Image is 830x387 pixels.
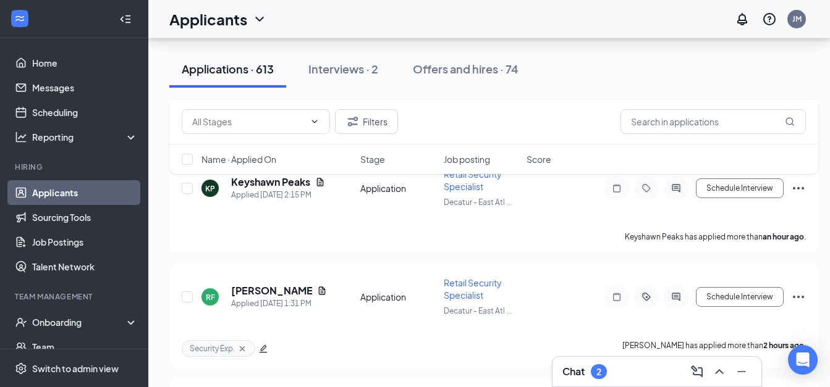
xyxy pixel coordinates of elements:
[206,292,215,302] div: RF
[732,362,752,381] button: Minimize
[259,344,268,353] span: edit
[788,345,818,375] div: Open Intercom Messenger
[15,291,135,302] div: Team Management
[360,291,436,303] div: Application
[444,277,502,301] span: Retail Security Specialist
[709,362,729,381] button: ChevronUp
[669,183,684,193] svg: ActiveChat
[763,341,804,350] b: 2 hours ago
[609,183,624,193] svg: Note
[712,364,727,379] svg: ChevronUp
[792,14,802,24] div: JM
[763,232,804,241] b: an hour ago
[690,364,705,379] svg: ComposeMessage
[791,181,806,196] svg: Ellipses
[32,362,119,375] div: Switch to admin view
[345,114,360,129] svg: Filter
[762,12,777,27] svg: QuestionInfo
[32,180,138,205] a: Applicants
[14,12,26,25] svg: WorkstreamLogo
[231,189,325,201] div: Applied [DATE] 2:15 PM
[32,131,138,143] div: Reporting
[32,335,138,359] a: Team
[620,109,806,134] input: Search in applications
[360,153,385,165] span: Stage
[609,292,624,302] svg: Note
[360,182,436,194] div: Application
[308,61,378,77] div: Interviews · 2
[32,205,138,230] a: Sourcing Tools
[622,340,806,357] p: [PERSON_NAME] has applied more than .
[15,162,135,172] div: Hiring
[169,9,247,30] h1: Applicants
[32,51,138,75] a: Home
[696,178,784,198] button: Schedule Interview
[192,115,305,128] input: All Stages
[32,100,138,125] a: Scheduling
[32,254,138,279] a: Talent Network
[335,109,398,134] button: Filter Filters
[32,230,138,254] a: Job Postings
[190,343,235,354] span: Security Exp.
[15,131,27,143] svg: Analysis
[639,183,654,193] svg: Tag
[625,231,806,242] p: Keyshawn Peaks has applied more than .
[237,344,247,354] svg: Cross
[413,61,519,77] div: Offers and hires · 74
[201,153,276,165] span: Name · Applied On
[735,12,750,27] svg: Notifications
[32,75,138,100] a: Messages
[527,153,551,165] span: Score
[310,117,320,127] svg: ChevronDown
[785,117,795,127] svg: MagnifyingGlass
[639,292,654,302] svg: ActiveTag
[444,153,490,165] span: Job posting
[15,362,27,375] svg: Settings
[596,367,601,377] div: 2
[119,13,132,25] svg: Collapse
[252,12,267,27] svg: ChevronDown
[444,306,512,315] span: Decatur - East Atl ...
[231,298,327,310] div: Applied [DATE] 1:31 PM
[562,365,585,378] h3: Chat
[205,183,215,194] div: KP
[15,316,27,328] svg: UserCheck
[32,316,127,328] div: Onboarding
[791,289,806,304] svg: Ellipses
[182,61,274,77] div: Applications · 613
[231,284,312,298] h5: [PERSON_NAME]
[444,198,512,207] span: Decatur - East Atl ...
[734,364,749,379] svg: Minimize
[687,362,707,381] button: ComposeMessage
[317,286,327,296] svg: Document
[696,287,784,307] button: Schedule Interview
[669,292,684,302] svg: ActiveChat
